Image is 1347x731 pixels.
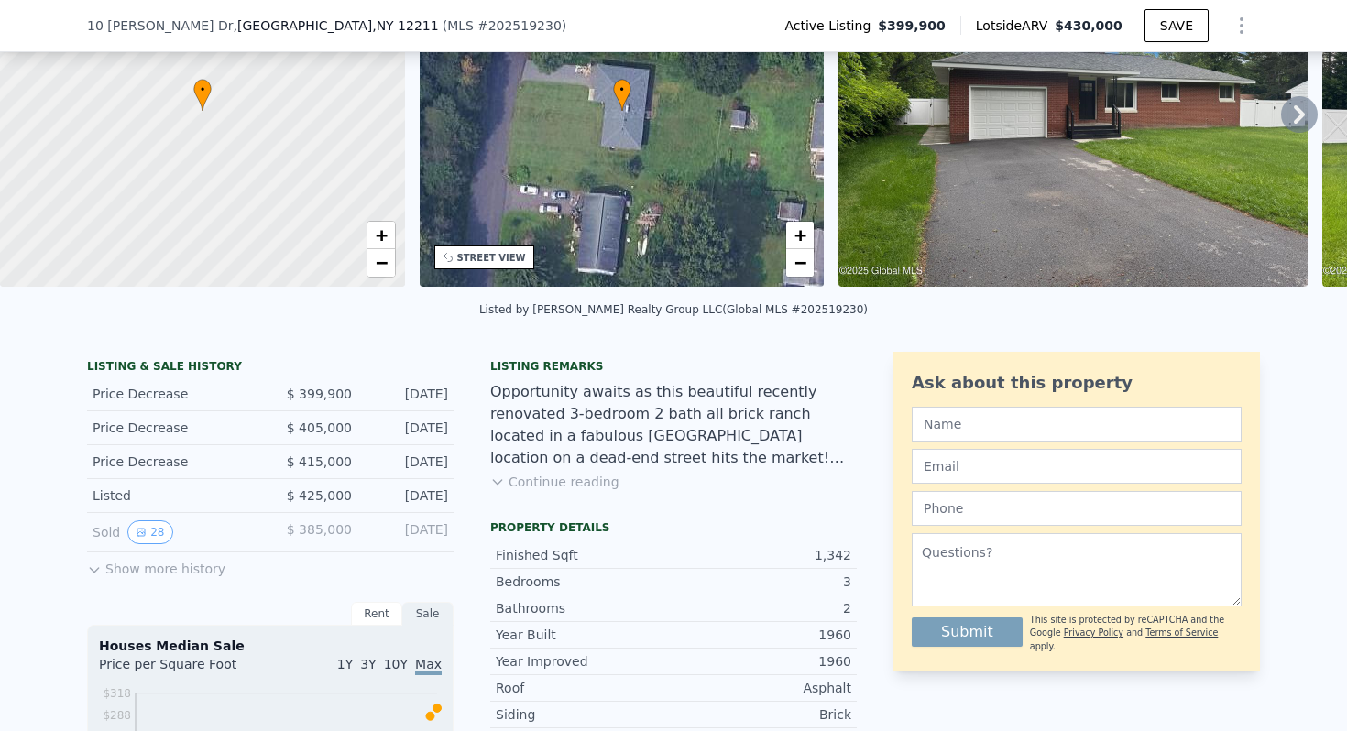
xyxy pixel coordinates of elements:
[193,82,212,98] span: •
[784,16,878,35] span: Active Listing
[384,657,408,671] span: 10Y
[375,224,387,246] span: +
[93,520,256,544] div: Sold
[912,617,1023,647] button: Submit
[351,602,402,626] div: Rent
[496,652,673,671] div: Year Improved
[1030,614,1242,653] div: This site is protected by reCAPTCHA and the Google and apply.
[402,602,454,626] div: Sale
[912,370,1242,396] div: Ask about this property
[912,449,1242,484] input: Email
[673,679,851,697] div: Asphalt
[477,18,562,33] span: # 202519230
[673,573,851,591] div: 3
[1064,627,1123,638] a: Privacy Policy
[367,486,448,505] div: [DATE]
[496,705,673,724] div: Siding
[287,420,352,435] span: $ 405,000
[496,626,673,644] div: Year Built
[372,18,438,33] span: , NY 12211
[490,473,619,491] button: Continue reading
[496,599,673,617] div: Bathrooms
[287,387,352,401] span: $ 399,900
[794,224,806,246] span: +
[673,626,851,644] div: 1960
[878,16,946,35] span: $399,900
[912,407,1242,442] input: Name
[976,16,1055,35] span: Lotside ARV
[1223,7,1260,44] button: Show Options
[193,79,212,111] div: •
[93,486,256,505] div: Listed
[93,453,256,471] div: Price Decrease
[287,488,352,503] span: $ 425,000
[87,359,454,377] div: LISTING & SALE HISTORY
[786,249,814,277] a: Zoom out
[496,546,673,564] div: Finished Sqft
[613,79,631,111] div: •
[457,251,526,265] div: STREET VIEW
[673,546,851,564] div: 1,342
[360,657,376,671] span: 3Y
[87,16,234,35] span: 10 [PERSON_NAME] Dr
[1144,9,1209,42] button: SAVE
[127,520,172,544] button: View historical data
[794,251,806,274] span: −
[786,222,814,249] a: Zoom in
[367,385,448,403] div: [DATE]
[99,655,270,684] div: Price per Square Foot
[912,491,1242,526] input: Phone
[367,453,448,471] div: [DATE]
[673,652,851,671] div: 1960
[479,303,868,316] div: Listed by [PERSON_NAME] Realty Group LLC (Global MLS #202519230)
[1055,18,1122,33] span: $430,000
[367,249,395,277] a: Zoom out
[490,520,857,535] div: Property details
[337,657,353,671] span: 1Y
[673,705,851,724] div: Brick
[613,82,631,98] span: •
[234,16,439,35] span: , [GEOGRAPHIC_DATA]
[367,222,395,249] a: Zoom in
[443,16,567,35] div: ( )
[496,573,673,591] div: Bedrooms
[287,454,352,469] span: $ 415,000
[673,599,851,617] div: 2
[367,520,448,544] div: [DATE]
[287,522,352,537] span: $ 385,000
[490,381,857,469] div: Opportunity awaits as this beautiful recently renovated 3-bedroom 2 bath all brick ranch located ...
[367,419,448,437] div: [DATE]
[447,18,474,33] span: MLS
[490,359,857,374] div: Listing remarks
[93,419,256,437] div: Price Decrease
[87,552,225,578] button: Show more history
[103,687,131,700] tspan: $318
[103,709,131,722] tspan: $288
[375,251,387,274] span: −
[415,657,442,675] span: Max
[93,385,256,403] div: Price Decrease
[99,637,442,655] div: Houses Median Sale
[1145,627,1218,638] a: Terms of Service
[496,679,673,697] div: Roof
